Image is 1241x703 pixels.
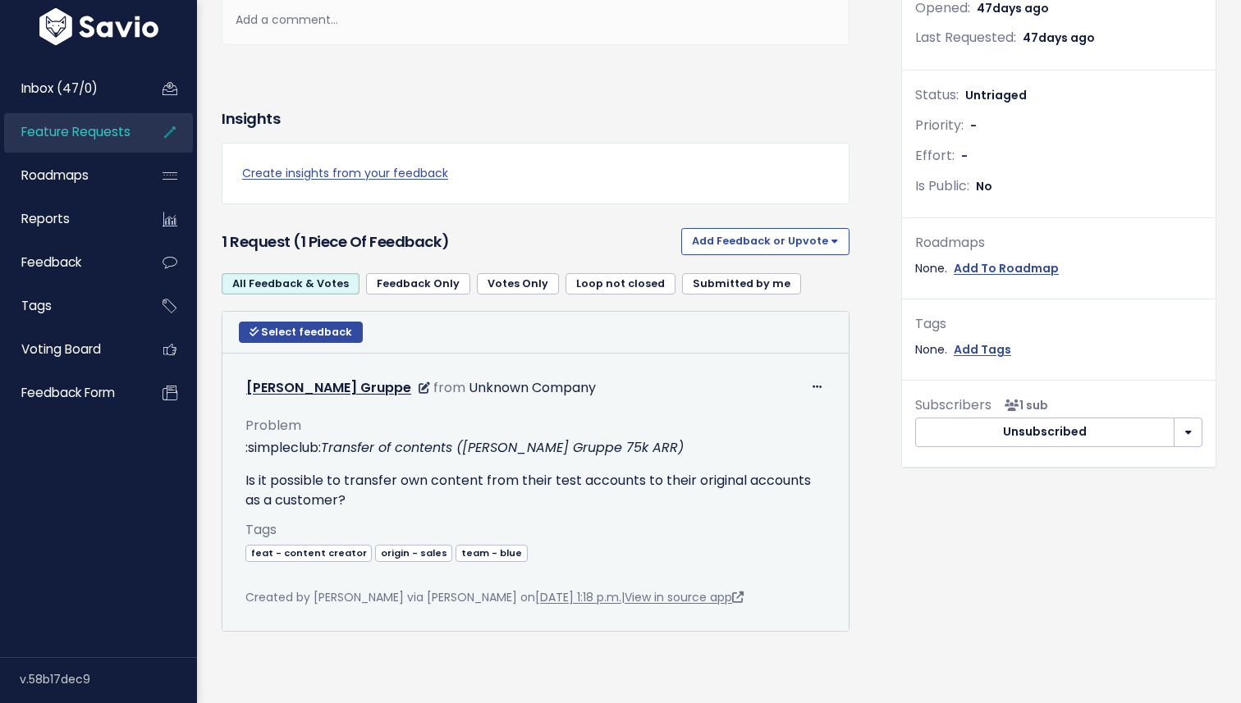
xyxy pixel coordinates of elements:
a: Feedback [4,244,136,281]
span: Effort: [915,146,955,165]
span: Inbox (47/0) [21,80,98,97]
button: Unsubscribed [915,418,1175,447]
span: Feature Requests [21,123,131,140]
a: Roadmaps [4,157,136,194]
div: Tags [915,313,1202,336]
a: Feedback Only [366,273,470,294]
a: Reports [4,200,136,238]
span: Priority: [915,116,964,135]
a: Submitted by me [682,273,801,294]
span: feat - content creator [245,545,372,562]
span: Feedback form [21,384,115,401]
span: Created by [PERSON_NAME] via [PERSON_NAME] on | [245,589,744,605]
div: None. [915,258,1202,279]
a: origin - sales [375,544,452,560]
a: Feedback form [4,374,136,412]
span: <p><strong>Subscribers</strong><br><br> - Dmitry Khromov<br> </p> [998,397,1048,413]
span: Last Requested: [915,28,1016,47]
span: 47 [1023,30,1095,46]
span: Subscribers [915,395,991,414]
span: Voting Board [21,340,101,358]
a: Loop not closed [566,273,675,294]
h3: 1 Request (1 piece of Feedback) [222,231,675,253]
span: Is Public: [915,176,969,195]
span: Roadmaps [21,167,89,184]
a: Create insights from your feedback [242,163,829,184]
span: origin - sales [375,545,452,562]
span: team - blue [456,545,527,562]
span: Problem [245,416,301,435]
span: Untriaged [965,87,1027,103]
span: Tags [21,297,52,314]
a: Voting Board [4,331,136,368]
a: Feature Requests [4,113,136,151]
span: Status: [915,85,959,104]
a: View in source app [625,589,744,605]
div: Roadmaps [915,231,1202,255]
a: feat - content creator [245,544,372,560]
h3: Insights [222,107,280,130]
div: None. [915,340,1202,360]
span: from [433,378,465,397]
a: Add Tags [954,340,1011,360]
p: Is it possible to transfer own content from their test accounts to their original accounts as a c... [245,471,826,510]
a: [DATE] 1:18 p.m. [535,589,621,605]
span: - [961,148,968,164]
span: No [976,178,992,194]
span: days ago [1038,30,1095,46]
a: Add To Roadmap [954,258,1059,279]
span: Tags [245,520,277,539]
a: Tags [4,287,136,325]
span: Select feedback [261,325,352,339]
a: [PERSON_NAME] Gruppe [246,378,411,397]
span: Reports [21,210,70,227]
div: Unknown Company [469,377,596,400]
em: Transfer of contents ([PERSON_NAME] Gruppe 75k ARR) [321,438,684,457]
p: :simpleclub: [245,438,826,458]
button: Add Feedback or Upvote [681,228,849,254]
a: Inbox (47/0) [4,70,136,107]
img: logo-white.9d6f32f41409.svg [35,8,163,45]
span: - [970,117,977,134]
span: Feedback [21,253,81,271]
a: team - blue [456,544,527,560]
a: All Feedback & Votes [222,273,359,294]
button: Select feedback [239,322,363,343]
a: Votes Only [477,273,559,294]
div: v.58b17dec9 [20,658,197,701]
